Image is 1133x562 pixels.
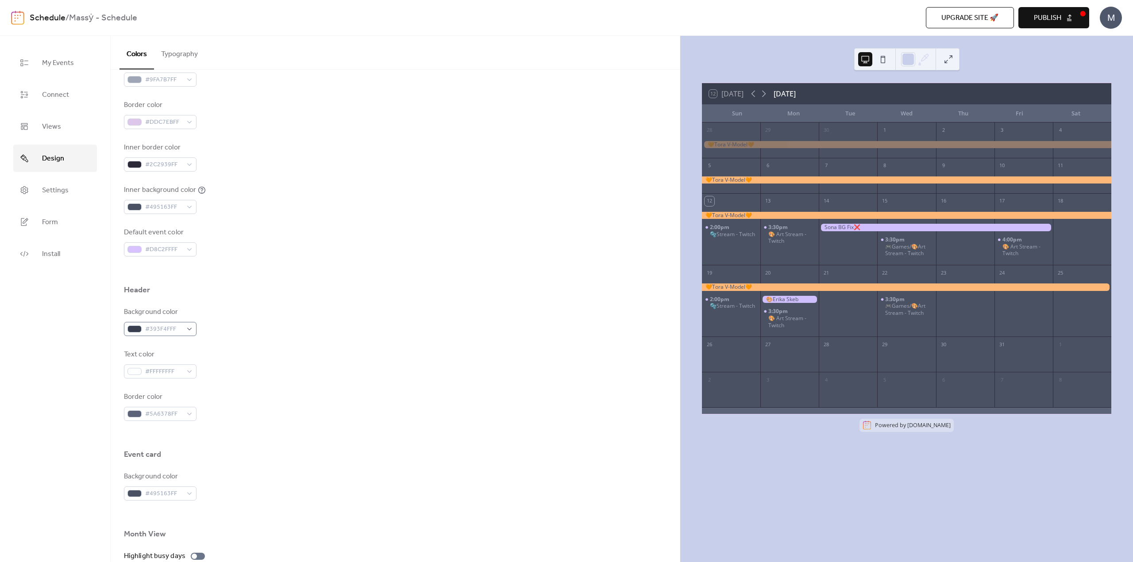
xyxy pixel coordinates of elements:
[768,231,815,245] div: 🎨 Art Stream - Twitch
[702,212,1111,219] div: 🧡Tora V-Model🧡
[42,247,60,261] span: Install
[705,268,714,278] div: 19
[145,409,182,420] span: #5A6378FF
[877,296,936,317] div: 🎮Games/🎨Art Stream - Twitch
[939,340,948,349] div: 30
[124,449,161,460] div: Event card
[69,10,137,27] b: Massẏ - Schedule
[705,126,714,135] div: 28
[13,113,97,140] a: Views
[1056,126,1065,135] div: 4
[997,126,1007,135] div: 3
[875,421,951,429] div: Powered by
[768,224,789,231] span: 3:30pm
[705,375,714,385] div: 2
[997,340,1007,349] div: 31
[124,227,195,238] div: Default event color
[997,196,1007,206] div: 17
[1100,7,1122,29] div: M
[907,421,951,429] a: [DOMAIN_NAME]
[885,302,932,316] div: 🎮Games/🎨Art Stream - Twitch
[1034,13,1061,23] span: Publish
[879,105,935,122] div: Wed
[124,392,195,402] div: Border color
[768,315,815,329] div: 🎨 Art Stream - Twitch
[1056,340,1065,349] div: 1
[763,268,773,278] div: 20
[768,308,789,315] span: 3:30pm
[821,268,831,278] div: 21
[885,236,906,243] span: 3:30pm
[145,202,182,213] span: #495163FF
[42,152,64,166] span: Design
[939,161,948,171] div: 9
[42,215,58,229] span: Form
[763,375,773,385] div: 3
[760,296,819,303] div: 🎨Erika Skeb killernick117/liked
[66,10,69,27] b: /
[935,105,991,122] div: Thu
[124,185,196,195] div: Inner background color
[939,126,948,135] div: 2
[145,367,182,377] span: #FFFFFFFF
[154,36,205,69] button: Typography
[705,340,714,349] div: 26
[710,302,755,310] div: 🫧Stream - Twitch
[763,340,773,349] div: 27
[702,296,760,310] div: 🫧Stream - Twitch
[710,224,731,231] span: 2:00pm
[819,224,1053,231] div: Sona BG Fix❌
[1056,375,1065,385] div: 8
[30,10,66,27] a: Schedule
[42,184,69,198] span: Settings
[821,340,831,349] div: 28
[13,145,97,172] a: Design
[145,245,182,255] span: #D8C2FFFF
[710,296,731,303] span: 2:00pm
[1002,243,1049,257] div: 🎨 Art Stream - Twitch
[145,117,182,128] span: #DDC7EBFF
[124,529,166,539] div: Month View
[997,161,1007,171] div: 10
[1056,196,1065,206] div: 18
[997,375,1007,385] div: 7
[42,120,61,134] span: Views
[939,375,948,385] div: 6
[774,88,796,99] div: [DATE]
[13,49,97,76] a: My Events
[939,268,948,278] div: 23
[994,236,1053,257] div: 🎨 Art Stream - Twitch
[145,75,182,85] span: #9FA7B7FF
[880,268,890,278] div: 22
[124,285,150,295] div: Header
[702,224,760,237] div: 🫧Stream - Twitch
[1018,7,1089,28] button: Publish
[13,240,97,268] a: Install
[1048,105,1104,122] div: Sat
[939,196,948,206] div: 16
[763,126,773,135] div: 29
[13,176,97,204] a: Settings
[124,100,195,111] div: Border color
[710,231,755,238] div: 🫧Stream - Twitch
[880,161,890,171] div: 8
[124,471,195,482] div: Background color
[926,7,1014,28] button: Upgrade site 🚀
[145,489,182,499] span: #495163FF
[821,161,831,171] div: 7
[821,126,831,135] div: 30
[880,375,890,385] div: 5
[702,141,1111,149] div: 🧡Tora V-Model🧡
[822,105,879,122] div: Tue
[124,349,195,360] div: Text color
[885,243,932,257] div: 🎮Games/🎨Art Stream - Twitch
[709,105,766,122] div: Sun
[1056,161,1065,171] div: 11
[760,308,819,329] div: 🎨 Art Stream - Twitch
[124,307,195,317] div: Background color
[821,375,831,385] div: 4
[766,105,822,122] div: Mon
[705,161,714,171] div: 5
[941,13,998,23] span: Upgrade site 🚀
[702,176,1111,184] div: 🧡Tora V-Model🧡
